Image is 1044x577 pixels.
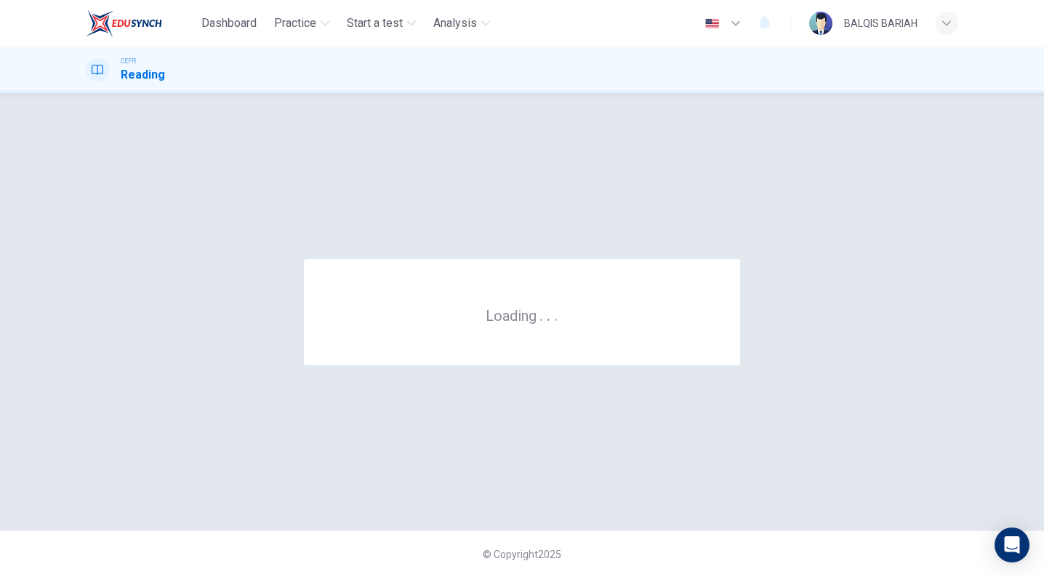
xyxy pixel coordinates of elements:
span: Analysis [433,15,477,32]
div: Open Intercom Messenger [995,528,1029,562]
button: Start a test [341,10,422,36]
img: EduSynch logo [86,9,162,38]
div: BALQIS BARIAH [844,15,917,32]
span: Dashboard [201,15,257,32]
h6: . [553,302,558,326]
button: Analysis [427,10,496,36]
button: Dashboard [196,10,262,36]
h6: . [539,302,544,326]
h1: Reading [121,66,165,84]
img: en [703,18,721,29]
span: Start a test [347,15,403,32]
h6: Loading [486,306,558,325]
span: © Copyright 2025 [483,549,561,560]
span: CEFR [121,56,136,66]
a: EduSynch logo [86,9,196,38]
span: Practice [274,15,316,32]
img: Profile picture [809,12,832,35]
h6: . [546,302,551,326]
button: Practice [268,10,335,36]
